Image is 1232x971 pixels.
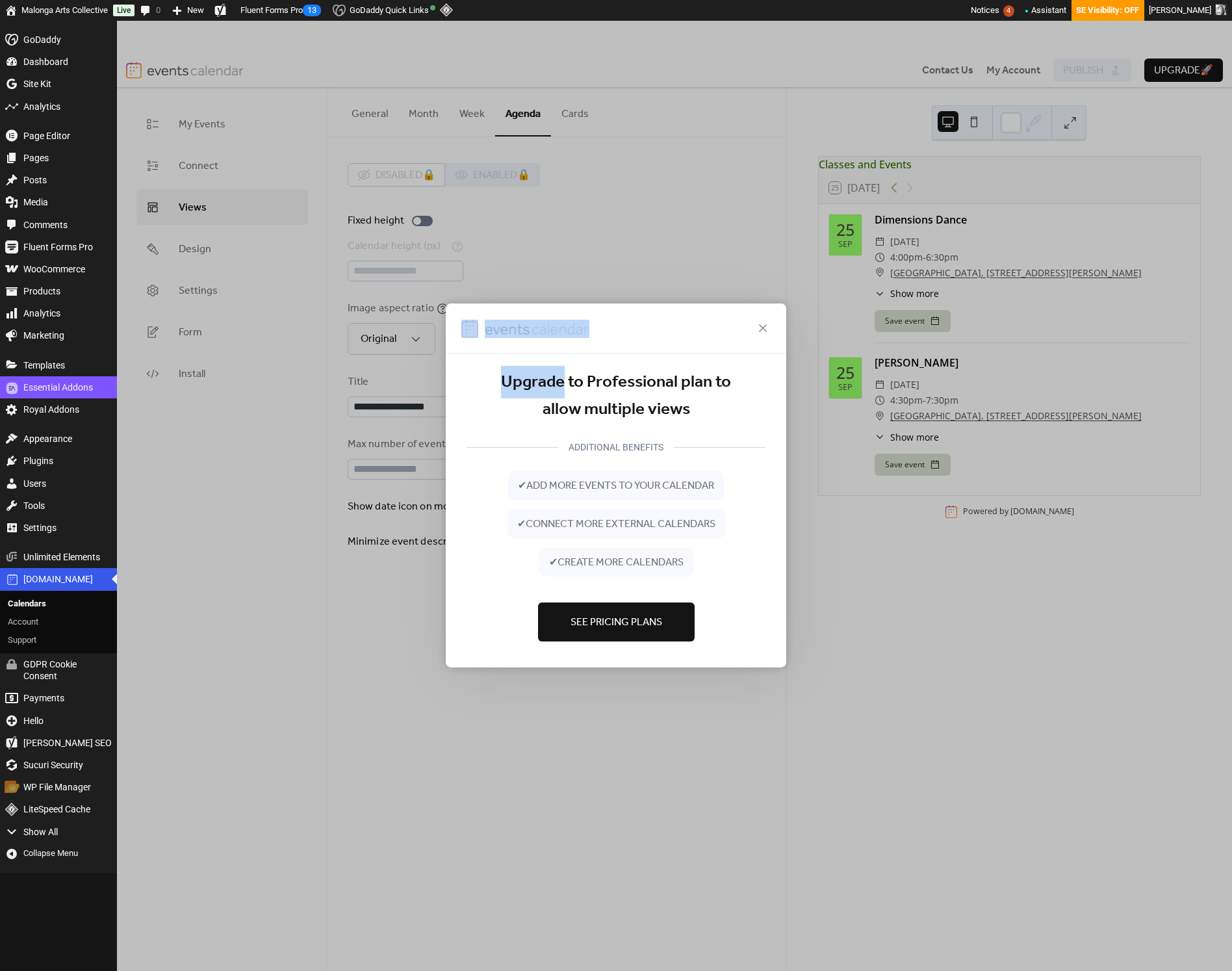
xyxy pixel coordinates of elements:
button: See Pricing Plans [538,602,695,641]
div: Upgrade to Professional plan to allow multiple views [467,369,765,423]
span: ✔ create more calendars [549,555,684,571]
span: ✔ connect more external calendars [517,517,715,532]
span: ✔ add more events to your calendar [518,478,714,494]
div: ADDITIONAL BENEFITS [558,439,674,455]
span: See Pricing Plans [571,615,662,630]
img: logo-type [485,320,590,338]
img: logo-icon [461,320,478,338]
